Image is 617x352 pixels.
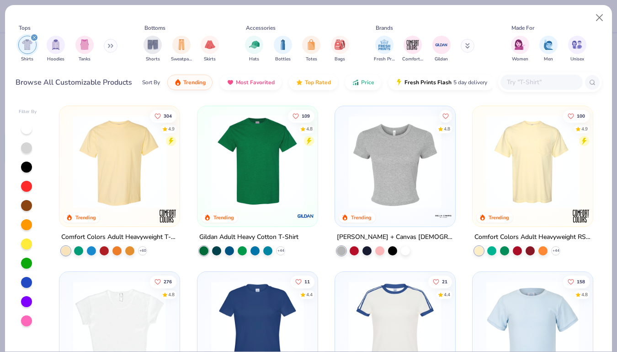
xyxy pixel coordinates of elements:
img: Comfort Colors logo [159,207,177,225]
button: filter button [374,36,395,63]
button: filter button [18,36,37,63]
input: Try "T-Shirt" [506,77,576,87]
img: Bottles Image [278,39,288,50]
span: + 44 [553,248,559,254]
button: Trending [167,75,213,90]
button: filter button [568,36,586,63]
img: db319196-8705-402d-8b46-62aaa07ed94f [207,115,308,208]
button: Price [345,75,381,90]
div: 4.4 [444,292,450,298]
img: Bella + Canvas logo [434,207,452,225]
img: Gildan Image [435,38,448,52]
button: Most Favorited [220,75,282,90]
div: Accessories [246,24,276,32]
img: Gildan logo [297,207,315,225]
button: filter button [201,36,219,63]
button: filter button [432,36,451,63]
span: 109 [301,114,309,118]
span: Sweatpants [171,56,192,63]
img: Shorts Image [148,39,158,50]
img: Men Image [543,39,553,50]
div: Made For [511,24,534,32]
span: Totes [306,56,317,63]
button: Like [150,276,176,288]
button: filter button [245,36,263,63]
img: 28425ec1-0436-412d-a053-7d6557a5cd09 [446,115,548,208]
img: aa15adeb-cc10-480b-b531-6e6e449d5067 [344,115,446,208]
button: filter button [539,36,558,63]
div: 4.8 [581,292,588,298]
div: filter for Fresh Prints [374,36,395,63]
div: Bottoms [144,24,165,32]
img: Skirts Image [205,39,215,50]
button: filter button [171,36,192,63]
div: 4.4 [306,292,312,298]
span: 100 [577,114,585,118]
div: filter for Sweatpants [171,36,192,63]
div: 4.8 [306,125,312,132]
button: Like [563,276,590,288]
button: Like [150,109,176,122]
span: + 60 [139,248,146,254]
span: 304 [164,114,172,118]
button: filter button [47,36,65,63]
button: filter button [144,36,162,63]
img: 029b8af0-80e6-406f-9fdc-fdf898547912 [69,115,170,208]
div: Sort By [142,78,160,87]
img: TopRated.gif [296,79,303,86]
button: Like [287,109,314,122]
div: Browse All Customizable Products [16,77,132,88]
img: Tanks Image [80,39,90,50]
button: filter button [511,36,529,63]
img: Hoodies Image [51,39,61,50]
span: Skirts [204,56,216,63]
img: 284e3bdb-833f-4f21-a3b0-720291adcbd9 [482,115,584,208]
span: 21 [442,280,447,284]
span: Hoodies [47,56,64,63]
span: Comfort Colors [402,56,423,63]
div: 4.9 [168,125,175,132]
img: Shirts Image [22,39,32,50]
button: filter button [274,36,292,63]
span: Fresh Prints [374,56,395,63]
span: Tanks [79,56,90,63]
div: filter for Unisex [568,36,586,63]
div: filter for Totes [302,36,320,63]
div: filter for Hats [245,36,263,63]
img: Totes Image [306,39,316,50]
img: Unisex Image [572,39,582,50]
button: Close [591,9,608,27]
div: 4.8 [444,125,450,132]
img: c7959168-479a-4259-8c5e-120e54807d6b [308,115,410,208]
span: Bottles [275,56,291,63]
span: 276 [164,280,172,284]
img: Comfort Colors Image [406,38,420,52]
span: Hats [249,56,259,63]
div: filter for Shorts [144,36,162,63]
img: Sweatpants Image [176,39,186,50]
button: Top Rated [289,75,338,90]
span: Shirts [21,56,33,63]
div: Filter By [19,108,37,115]
div: [PERSON_NAME] + Canvas [DEMOGRAPHIC_DATA]' Micro Ribbed Baby Tee [337,232,453,243]
span: 158 [577,280,585,284]
div: 4.9 [581,125,588,132]
img: Fresh Prints Image [378,38,391,52]
button: Fresh Prints Flash5 day delivery [388,75,494,90]
div: Brands [376,24,393,32]
div: Tops [19,24,31,32]
div: filter for Shirts [18,36,37,63]
div: filter for Comfort Colors [402,36,423,63]
img: most_fav.gif [227,79,234,86]
span: Price [361,79,374,86]
button: filter button [331,36,349,63]
span: Gildan [435,56,448,63]
div: filter for Gildan [432,36,451,63]
button: Like [563,109,590,122]
span: Top Rated [305,79,331,86]
span: Women [512,56,528,63]
span: Shorts [146,56,160,63]
div: filter for Skirts [201,36,219,63]
div: Gildan Adult Heavy Cotton T-Shirt [199,232,298,243]
span: Bags [335,56,345,63]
